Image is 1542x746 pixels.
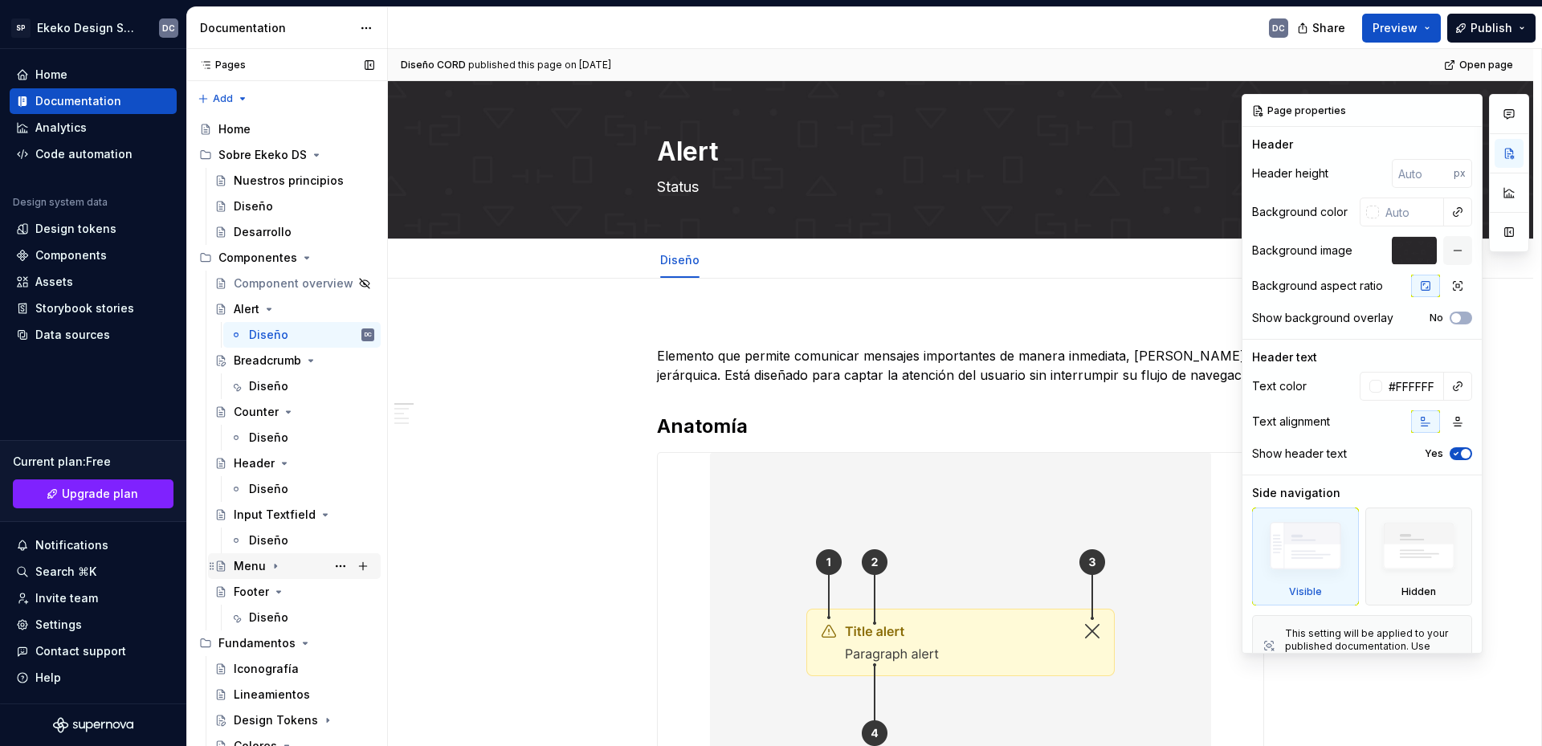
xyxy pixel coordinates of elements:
[35,221,116,237] div: Design tokens
[234,224,292,240] div: Desarrollo
[1373,20,1418,36] span: Preview
[193,59,246,71] div: Pages
[660,253,700,267] a: Diseño
[218,147,307,163] div: Sobre Ekeko DS
[1459,59,1513,71] span: Open page
[468,59,611,71] div: published this page on [DATE]
[35,564,96,580] div: Search ⌘K
[162,22,175,35] div: DC
[13,479,173,508] a: Upgrade plan
[657,346,1264,385] p: Elemento que permite comunicar mensajes importantes de manera inmediata, [PERSON_NAME] y jerárqui...
[234,661,299,677] div: Iconografía
[249,430,288,446] div: Diseño
[234,558,266,574] div: Menu
[37,20,140,36] div: Ekeko Design System
[249,481,288,497] div: Diseño
[53,717,133,733] svg: Supernova Logo
[218,250,297,266] div: Componentes
[208,502,381,528] a: Input Textfield
[234,301,259,317] div: Alert
[218,635,296,651] div: Fundamentos
[654,174,1261,200] textarea: Status
[10,612,177,638] a: Settings
[234,687,310,703] div: Lineamientos
[223,425,381,450] a: Diseño
[208,271,381,296] a: Component overview
[234,404,279,420] div: Counter
[35,617,82,633] div: Settings
[10,665,177,691] button: Help
[3,10,183,45] button: SPEkeko Design SystemDC
[234,584,269,600] div: Footer
[223,373,381,399] a: Diseño
[654,243,706,276] div: Diseño
[249,609,288,626] div: Diseño
[1439,54,1520,76] a: Open page
[208,682,381,707] a: Lineamientos
[13,196,108,209] div: Design system data
[10,559,177,585] button: Search ⌘K
[10,585,177,611] a: Invite team
[249,378,288,394] div: Diseño
[234,507,316,523] div: Input Textfield
[234,712,318,728] div: Design Tokens
[35,120,87,136] div: Analytics
[208,707,381,733] a: Design Tokens
[193,245,381,271] div: Componentes
[223,605,381,630] a: Diseño
[193,630,381,656] div: Fundamentos
[10,141,177,167] a: Code automation
[10,88,177,114] a: Documentation
[35,590,98,606] div: Invite team
[1471,20,1512,36] span: Publish
[401,59,466,71] span: Diseño CORD
[1272,22,1285,35] div: DC
[10,296,177,321] a: Storybook stories
[218,121,251,137] div: Home
[35,327,110,343] div: Data sources
[35,146,133,162] div: Code automation
[1289,14,1356,43] button: Share
[208,656,381,682] a: Iconografía
[35,537,108,553] div: Notifications
[208,553,381,579] a: Menu
[208,450,381,476] a: Header
[35,274,73,290] div: Assets
[657,414,1264,439] h2: Anatomía
[213,92,233,105] span: Add
[208,194,381,219] a: Diseño
[35,67,67,83] div: Home
[10,62,177,88] a: Home
[10,638,177,664] button: Contact support
[208,168,381,194] a: Nuestros principios
[35,300,134,316] div: Storybook stories
[62,486,138,502] span: Upgrade plan
[234,353,301,369] div: Breadcrumb
[10,115,177,141] a: Analytics
[223,476,381,502] a: Diseño
[208,399,381,425] a: Counter
[1312,20,1345,36] span: Share
[208,296,381,322] a: Alert
[249,532,288,548] div: Diseño
[10,322,177,348] a: Data sources
[234,455,275,471] div: Header
[10,243,177,268] a: Components
[13,454,173,470] div: Current plan : Free
[200,20,352,36] div: Documentation
[10,216,177,242] a: Design tokens
[234,198,273,214] div: Diseño
[654,132,1261,171] textarea: Alert
[10,532,177,558] button: Notifications
[35,670,61,686] div: Help
[1447,14,1536,43] button: Publish
[1362,14,1441,43] button: Preview
[193,88,253,110] button: Add
[208,579,381,605] a: Footer
[35,247,107,263] div: Components
[234,173,344,189] div: Nuestros principios
[249,327,288,343] div: Diseño
[193,142,381,168] div: Sobre Ekeko DS
[10,269,177,295] a: Assets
